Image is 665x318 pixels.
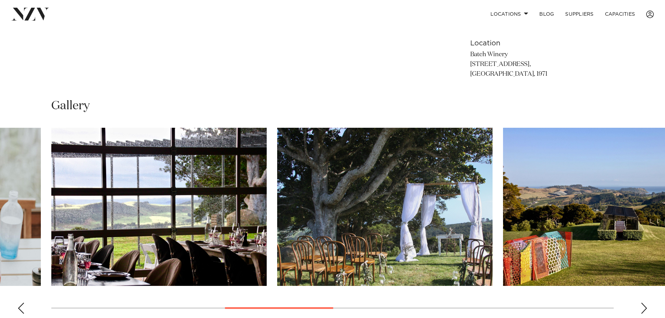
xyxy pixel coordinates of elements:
swiper-slide: 6 / 13 [277,128,493,286]
h6: Location [470,38,584,49]
p: Batch Winery [STREET_ADDRESS], [GEOGRAPHIC_DATA], 1971 [470,50,584,79]
a: Locations [485,7,534,22]
a: Capacities [599,7,641,22]
a: BLOG [534,7,560,22]
h2: Gallery [51,98,90,114]
img: nzv-logo.png [11,8,49,20]
a: SUPPLIERS [560,7,599,22]
swiper-slide: 5 / 13 [51,128,267,286]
